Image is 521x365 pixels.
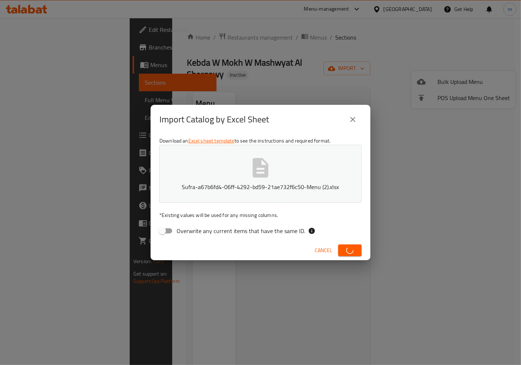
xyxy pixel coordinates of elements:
button: Sufra-a67b6fd4-06ff-4292-bd59-21ae732f6c50-Menu (2).xlsx [159,145,362,203]
p: Sufra-a67b6fd4-06ff-4292-bd59-21ae732f6c50-Menu (2).xlsx [171,182,350,191]
a: Excel sheet template [188,136,234,145]
span: Cancel [315,246,332,255]
button: Cancel [312,244,335,257]
button: close [344,111,362,128]
div: Download an to see the instructions and required format. [151,134,370,240]
p: Existing values will be used for any missing columns. [159,211,362,219]
span: Overwrite any current items that have the same ID. [177,226,305,235]
h2: Import Catalog by Excel Sheet [159,114,269,125]
svg: If the overwrite option isn't selected, then the items that match an existing ID will be ignored ... [308,227,315,235]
